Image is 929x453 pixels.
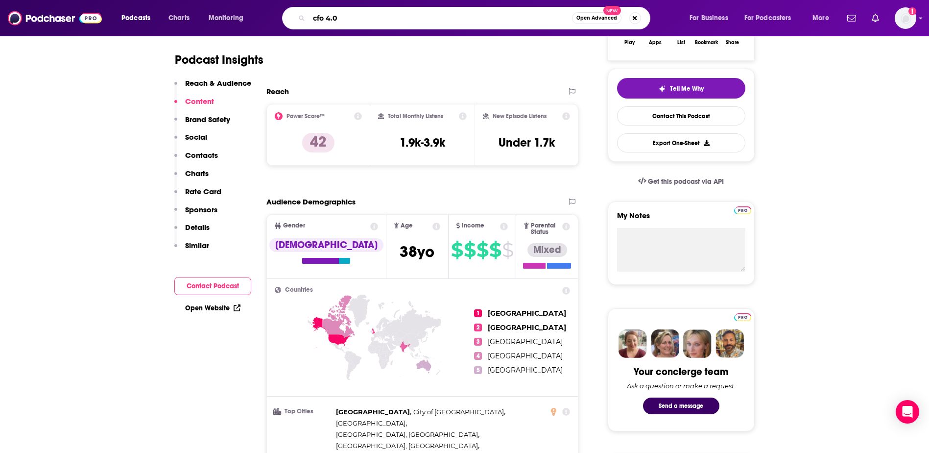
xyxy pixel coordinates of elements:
[185,205,217,214] p: Sponsors
[174,151,218,169] button: Contacts
[174,97,214,115] button: Content
[336,429,479,440] span: ,
[336,419,405,427] span: [GEOGRAPHIC_DATA]
[895,7,916,29] span: Logged in as Padilla_3
[400,135,445,150] h3: 1.9k-3.9k
[603,6,621,15] span: New
[738,10,806,26] button: open menu
[309,10,572,26] input: Search podcasts, credits, & more...
[185,169,209,178] p: Charts
[617,211,745,228] label: My Notes
[734,313,751,321] img: Podchaser Pro
[617,133,745,152] button: Export One-Sheet
[474,324,482,331] span: 2
[185,223,210,232] p: Details
[677,40,685,46] div: List
[634,366,728,378] div: Your concierge team
[643,398,719,414] button: Send a message
[734,205,751,214] a: Pro website
[843,10,860,26] a: Show notifications dropdown
[209,11,243,25] span: Monitoring
[336,440,479,452] span: ,
[648,177,724,186] span: Get this podcast via API
[734,312,751,321] a: Pro website
[115,10,163,26] button: open menu
[868,10,883,26] a: Show notifications dropdown
[895,7,916,29] button: Show profile menu
[283,223,305,229] span: Gender
[695,40,718,46] div: Bookmark
[617,106,745,126] a: Contact This Podcast
[336,418,407,429] span: ,
[413,406,505,418] span: ,
[266,87,289,96] h2: Reach
[174,115,230,133] button: Brand Safety
[285,287,313,293] span: Countries
[121,11,150,25] span: Podcasts
[488,352,563,360] span: [GEOGRAPHIC_DATA]
[493,113,547,120] h2: New Episode Listens
[302,133,334,152] p: 42
[291,7,660,29] div: Search podcasts, credits, & more...
[451,242,463,258] span: $
[624,40,635,46] div: Play
[336,430,478,438] span: [GEOGRAPHIC_DATA], [GEOGRAPHIC_DATA]
[683,329,712,358] img: Jules Profile
[715,329,744,358] img: Jon Profile
[488,366,563,375] span: [GEOGRAPHIC_DATA]
[488,323,566,332] span: [GEOGRAPHIC_DATA]
[185,304,240,312] a: Open Website
[502,242,513,258] span: $
[174,223,210,241] button: Details
[474,352,482,360] span: 4
[413,408,504,416] span: City of [GEOGRAPHIC_DATA]
[174,187,221,205] button: Rate Card
[175,52,263,67] h1: Podcast Insights
[726,40,739,46] div: Share
[896,400,919,424] div: Open Intercom Messenger
[8,9,102,27] a: Podchaser - Follow, Share and Rate Podcasts
[174,205,217,223] button: Sponsors
[400,242,434,261] span: 38 yo
[185,115,230,124] p: Brand Safety
[658,85,666,93] img: tell me why sparkle
[269,238,383,252] div: [DEMOGRAPHIC_DATA]
[499,135,555,150] h3: Under 1.7k
[185,78,251,88] p: Reach & Audience
[908,7,916,15] svg: Add a profile image
[275,408,332,415] h3: Top Cities
[174,132,207,151] button: Social
[619,329,647,358] img: Sydney Profile
[388,113,443,120] h2: Total Monthly Listens
[185,132,207,142] p: Social
[572,12,621,24] button: Open AdvancedNew
[670,85,704,93] span: Tell Me Why
[649,40,662,46] div: Apps
[489,242,501,258] span: $
[812,11,829,25] span: More
[895,7,916,29] img: User Profile
[174,277,251,295] button: Contact Podcast
[744,11,791,25] span: For Podcasters
[474,338,482,346] span: 3
[527,243,567,257] div: Mixed
[464,242,476,258] span: $
[488,337,563,346] span: [GEOGRAPHIC_DATA]
[476,242,488,258] span: $
[690,11,728,25] span: For Business
[627,382,736,390] div: Ask a question or make a request.
[336,406,411,418] span: ,
[474,366,482,374] span: 5
[168,11,190,25] span: Charts
[336,442,478,450] span: [GEOGRAPHIC_DATA], [GEOGRAPHIC_DATA]
[162,10,195,26] a: Charts
[174,241,209,259] button: Similar
[401,223,413,229] span: Age
[576,16,617,21] span: Open Advanced
[474,309,482,317] span: 1
[185,151,218,160] p: Contacts
[286,113,325,120] h2: Power Score™
[202,10,256,26] button: open menu
[174,169,209,187] button: Charts
[266,197,356,206] h2: Audience Demographics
